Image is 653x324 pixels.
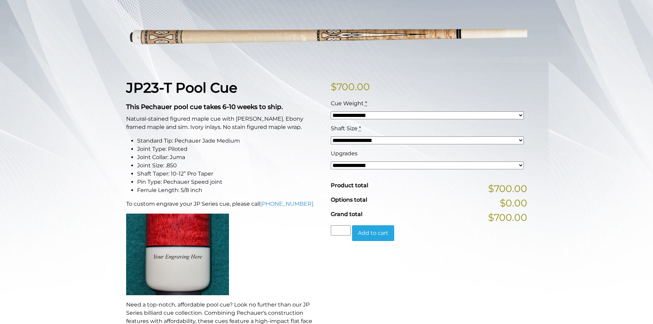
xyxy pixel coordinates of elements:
bdi: 700.00 [331,81,370,93]
button: Add to cart [352,225,394,241]
img: jp23-T.png [126,2,527,69]
span: Upgrades [331,150,358,157]
span: $700.00 [488,210,527,225]
li: Standard Tip: Pechauer Jade Medium [137,137,323,145]
span: $700.00 [488,181,527,196]
span: Options total [331,196,367,203]
abbr: required [359,125,361,132]
img: An image of a cue butt with the words "YOUR ENGRAVING HERE". [126,214,229,295]
li: Pin Type: Pechauer Speed joint [137,178,323,186]
li: Shaft Taper: 10-12” Pro Taper [137,170,323,178]
abbr: required [365,100,367,107]
li: Joint Collar: Juma [137,153,323,161]
strong: JP23-T Pool Cue [126,79,237,96]
span: Cue Weight [331,100,364,107]
span: Product total [331,182,368,189]
span: $ [331,81,337,93]
li: Joint Size: .850 [137,161,323,170]
a: [PHONE_NUMBER]. [260,201,314,207]
input: Product quantity [331,225,351,236]
li: Ferrule Length: 5/8 inch [137,186,323,194]
span: $0.00 [500,196,527,210]
strong: This Pechauer pool cue takes 6-10 weeks to ship. [126,103,283,111]
li: Joint Type: Piloted [137,145,323,153]
span: Shaft Size [331,125,358,132]
p: To custom engrave your JP Series cue, please call [126,200,323,208]
p: Natural-stained figured maple cue with [PERSON_NAME]. Ebony framed maple and sim. Ivory inlays. N... [126,115,323,131]
span: Grand total [331,211,362,217]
